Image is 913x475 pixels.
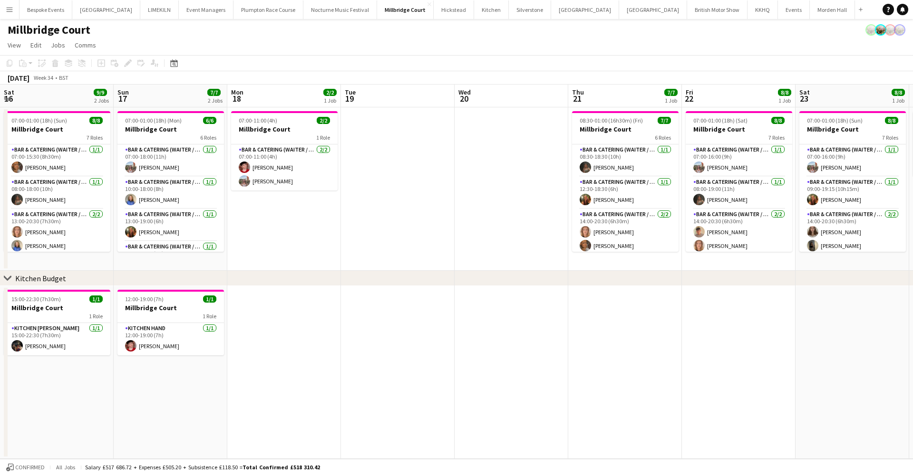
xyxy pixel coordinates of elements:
button: KKHQ [748,0,778,19]
h3: Millbridge Court [686,125,792,133]
div: Salary £517 686.72 + Expenses £505.20 + Subsistence £118.50 = [85,464,320,471]
a: Comms [71,39,100,51]
span: 08:30-01:00 (16h30m) (Fri) [580,117,643,124]
button: Plumpton Race Course [233,0,303,19]
button: Nocturne Music Festival [303,0,377,19]
span: 7/7 [207,89,221,96]
div: 1 Job [892,97,904,104]
span: 1 Role [203,313,216,320]
span: Comms [75,41,96,49]
span: 19 [343,93,356,104]
button: Confirmed [5,462,46,473]
app-card-role: Bar & Catering (Waiter / waitress)1/110:00-18:00 (8h)[PERSON_NAME] [117,177,224,209]
span: 22 [684,93,693,104]
span: 6/6 [203,117,216,124]
h3: Millbridge Court [231,125,338,133]
span: 07:00-11:00 (4h) [239,117,277,124]
app-user-avatar: Staffing Manager [875,24,886,36]
div: 1 Job [324,97,336,104]
span: 2/2 [317,117,330,124]
a: View [4,39,25,51]
span: Jobs [51,41,65,49]
app-card-role: Bar & Catering (Waiter / waitress)1/107:00-15:30 (8h30m)[PERSON_NAME] [4,144,110,177]
h3: Millbridge Court [572,125,679,133]
h3: Millbridge Court [4,304,110,312]
a: Edit [27,39,45,51]
span: 6 Roles [200,134,216,141]
span: Confirmed [15,464,45,471]
button: [GEOGRAPHIC_DATA] [72,0,140,19]
span: Thu [572,88,584,96]
app-job-card: 08:30-01:00 (16h30m) (Fri)7/7Millbridge Court6 RolesBar & Catering (Waiter / waitress)1/108:30-18... [572,111,679,252]
span: 8/8 [892,89,905,96]
div: 2 Jobs [94,97,109,104]
button: Silverstone [509,0,551,19]
span: Week 34 [31,74,55,81]
app-card-role: Bar & Catering (Waiter / waitress)1/107:00-18:00 (11h)[PERSON_NAME] [117,144,224,177]
app-job-card: 12:00-19:00 (7h)1/1Millbridge Court1 RoleKitchen Hand1/112:00-19:00 (7h)[PERSON_NAME] [117,290,224,355]
span: 9/9 [94,89,107,96]
span: 7 Roles [882,134,898,141]
app-card-role: Bar & Catering (Waiter / waitress)1/108:30-18:30 (10h)[PERSON_NAME] [572,144,679,177]
h3: Millbridge Court [4,125,110,133]
app-card-role: Kitchen Hand1/112:00-19:00 (7h)[PERSON_NAME] [117,323,224,355]
app-card-role: Bar & Catering (Waiter / waitress)1/107:00-16:00 (9h)[PERSON_NAME] [799,144,906,177]
app-user-avatar: Staffing Manager [865,24,877,36]
span: 1 Role [89,313,103,320]
app-card-role: Bar & Catering (Waiter / waitress)2/207:00-11:00 (4h)[PERSON_NAME][PERSON_NAME] [231,144,338,190]
span: 16 [2,93,14,104]
h1: Millbridge Court [8,23,90,37]
span: Fri [686,88,693,96]
app-card-role: Bar & Catering (Waiter / waitress)2/213:00-20:30 (7h30m)[PERSON_NAME][PERSON_NAME] [4,209,110,255]
span: 8/8 [89,117,103,124]
span: 23 [798,93,810,104]
div: 2 Jobs [208,97,223,104]
span: Mon [231,88,243,96]
app-card-role: Bar & Catering (Waiter / waitress)1/112:30-18:30 (6h)[PERSON_NAME] [572,177,679,209]
button: British Motor Show [687,0,748,19]
button: [GEOGRAPHIC_DATA] [551,0,619,19]
span: 17 [116,93,129,104]
app-card-role: Bar & Catering (Waiter / waitress)1/113:00-19:00 (6h)[PERSON_NAME] [117,209,224,241]
button: Hickstead [434,0,474,19]
span: 8/8 [885,117,898,124]
span: 07:00-01:00 (18h) (Sun) [11,117,67,124]
span: Tue [345,88,356,96]
span: 8/8 [771,117,785,124]
span: 07:00-01:00 (18h) (Sun) [807,117,863,124]
app-card-role: Bar & Catering (Waiter / waitress)1/107:00-16:00 (9h)[PERSON_NAME] [686,144,792,177]
span: Wed [458,88,471,96]
span: Sun [117,88,129,96]
span: 7/7 [658,117,671,124]
div: 1 Job [665,97,677,104]
button: [GEOGRAPHIC_DATA] [619,0,687,19]
button: Event Managers [179,0,233,19]
app-job-card: 07:00-01:00 (18h) (Mon)6/6Millbridge Court6 RolesBar & Catering (Waiter / waitress)1/107:00-18:00... [117,111,224,252]
span: 1/1 [203,295,216,303]
span: 21 [571,93,584,104]
button: LIMEKILN [140,0,179,19]
h3: Millbridge Court [799,125,906,133]
app-job-card: 07:00-01:00 (18h) (Sun)8/8Millbridge Court7 RolesBar & Catering (Waiter / waitress)1/107:00-15:30... [4,111,110,252]
span: 7 Roles [87,134,103,141]
span: 15:00-22:30 (7h30m) [11,295,61,303]
span: 07:00-01:00 (18h) (Sat) [693,117,748,124]
app-card-role: Bar & Catering (Waiter / waitress)1/109:00-19:15 (10h15m)[PERSON_NAME] [799,177,906,209]
span: View [8,41,21,49]
span: Sat [4,88,14,96]
app-card-role: Bar & Catering (Waiter / waitress)1/108:00-18:00 (10h)[PERSON_NAME] [4,177,110,209]
span: 1/1 [89,295,103,303]
app-job-card: 07:00-11:00 (4h)2/2Millbridge Court1 RoleBar & Catering (Waiter / waitress)2/207:00-11:00 (4h)[PE... [231,111,338,190]
span: 18 [230,93,243,104]
app-job-card: 15:00-22:30 (7h30m)1/1Millbridge Court1 RoleKitchen [PERSON_NAME]1/115:00-22:30 (7h30m)[PERSON_NAME] [4,290,110,355]
app-card-role: Bar & Catering (Waiter / waitress)2/214:00-20:30 (6h30m)[PERSON_NAME][PERSON_NAME] [572,209,679,255]
div: 07:00-01:00 (18h) (Sun)8/8Millbridge Court7 RolesBar & Catering (Waiter / waitress)1/107:00-16:00... [799,111,906,252]
h3: Millbridge Court [117,304,224,312]
app-card-role: Bar & Catering (Waiter / waitress)1/113:00-22:00 (9h) [117,241,224,274]
button: Kitchen [474,0,509,19]
app-user-avatar: Staffing Manager [884,24,896,36]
